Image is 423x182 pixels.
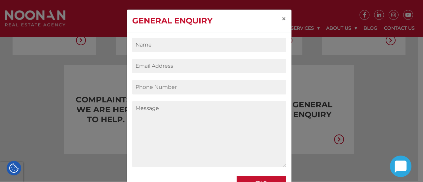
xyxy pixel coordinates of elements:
button: Close [276,10,291,28]
input: Email Address [132,59,286,73]
span: × [282,14,286,23]
input: Name [132,38,286,52]
h4: General Enquiry [132,15,212,27]
div: Cookie Settings [7,161,21,175]
input: Phone Number [132,80,286,94]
